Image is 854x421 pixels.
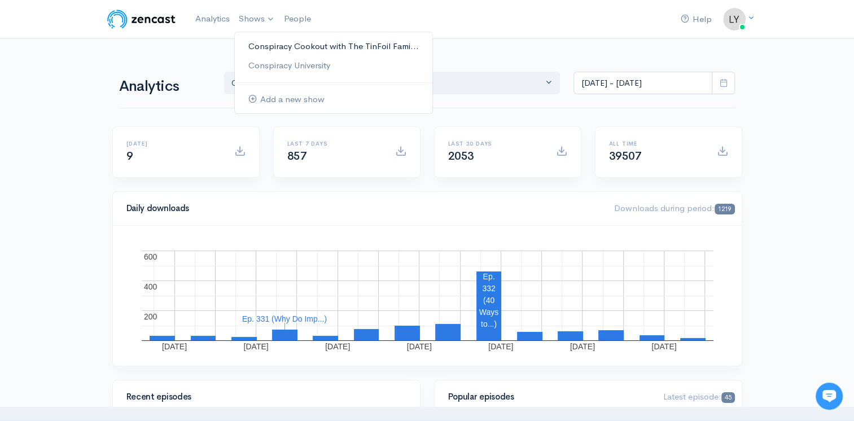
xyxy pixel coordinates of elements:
[224,72,560,95] button: Conspiracy Cookout with T..., Conspiracy University
[406,342,431,351] text: [DATE]
[119,78,211,95] h1: Analytics
[448,141,542,147] h6: Last 30 days
[73,156,135,165] span: New conversation
[663,391,734,402] span: Latest episode:
[287,149,307,163] span: 857
[161,342,186,351] text: [DATE]
[126,149,133,163] span: 9
[126,204,601,213] h4: Daily downloads
[715,204,734,214] span: 1219
[488,342,513,351] text: [DATE]
[480,319,496,328] text: to...)
[676,7,716,32] a: Help
[231,77,543,90] div: Conspiracy Cookout with T... , Conspiracy University
[33,212,202,235] input: Search articles
[126,239,728,352] svg: A chart.
[279,7,316,31] a: People
[325,342,350,351] text: [DATE]
[144,252,157,261] text: 600
[235,90,432,109] a: Add a new show
[721,392,734,403] span: 45
[448,392,650,402] h4: Popular episodes
[609,141,703,147] h6: All time
[144,282,157,291] text: 400
[609,149,642,163] span: 39507
[126,392,400,402] h4: Recent episodes
[287,141,382,147] h6: Last 7 days
[235,37,432,56] a: Conspiracy Cookout with The TinFoil Fami...
[144,312,157,321] text: 200
[243,342,268,351] text: [DATE]
[448,149,474,163] span: 2053
[570,342,594,351] text: [DATE]
[651,342,676,351] text: [DATE]
[17,55,209,73] h1: Hi 👋
[15,194,211,207] p: Find an answer quickly
[17,150,208,172] button: New conversation
[234,7,279,32] a: Shows
[614,203,734,213] span: Downloads during period:
[191,7,234,31] a: Analytics
[723,8,746,30] img: ...
[17,75,209,129] h2: Just let us know if you need anything and we'll be happy to help! 🙂
[573,72,712,95] input: analytics date range selector
[242,314,326,323] text: Ep. 331 (Why Do Imp...)
[234,32,433,115] ul: Shows
[816,383,843,410] iframe: gist-messenger-bubble-iframe
[106,8,177,30] img: ZenCast Logo
[483,272,494,281] text: Ep.
[235,56,432,76] a: Conspiracy University
[126,141,221,147] h6: [DATE]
